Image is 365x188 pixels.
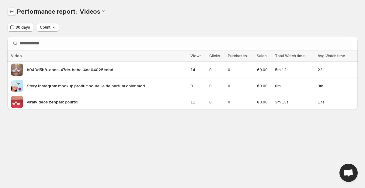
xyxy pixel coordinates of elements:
img: b043d5b8-cbca-47dc-bcbc-4dc04025ecbd [11,64,23,76]
span: b043d5b8-cbca-47dc-bcbc-4dc04025ecbd [27,67,113,73]
span: €0.00 [257,99,272,105]
span: 5m 12s [275,67,314,73]
h3: Videos [80,8,100,15]
span: Video [11,54,22,58]
a: Open chat [339,164,358,182]
span: Views [190,54,202,58]
span: Total Watch time [275,54,305,58]
span: 0m [275,83,314,89]
span: €0.00 [257,83,272,89]
span: 0 [228,83,253,89]
span: Story Instagram mockup produit bouteille de parfum color moderne [27,83,148,89]
span: Sales [257,54,267,58]
span: 0 [209,83,224,89]
span: 30 days [16,25,30,30]
span: 0 [209,99,224,105]
span: 0 [228,67,253,73]
button: 30 days [7,23,34,32]
span: Avg Watch time [318,54,345,58]
span: viralvideos zenpaix pourtoi [27,99,78,105]
span: 17s [318,99,354,105]
span: 14 [190,67,206,73]
span: 11 [190,99,206,105]
span: Clicks [209,54,220,58]
span: 3m 13s [275,99,314,105]
span: 0 [190,83,206,89]
span: 22s [318,67,354,73]
img: Story Instagram mockup produit bouteille de parfum color moderne [11,80,23,92]
button: Performance report [7,7,16,16]
span: Purchases [228,54,247,58]
span: 0 [209,67,224,73]
img: viralvideos zenpaix pourtoi [11,96,23,108]
span: Performance report: [17,8,77,15]
span: 0m [318,83,354,89]
span: Count [40,25,50,30]
button: Count [36,23,59,32]
span: €0.00 [257,67,272,73]
span: 0 [228,99,253,105]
